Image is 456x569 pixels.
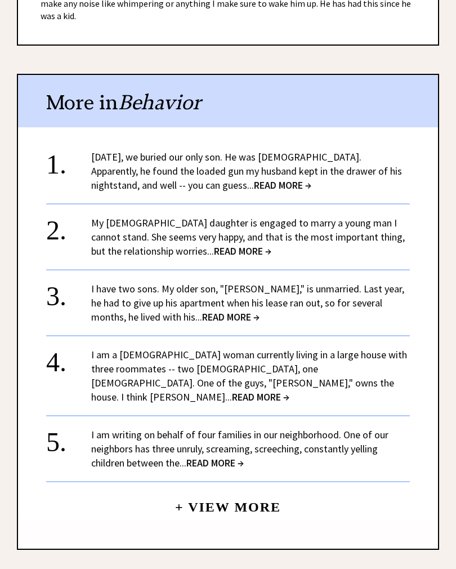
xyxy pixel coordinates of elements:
[46,428,91,448] div: 5.
[175,490,281,514] a: + View More
[91,428,388,469] a: I am writing on behalf of four families in our neighborhood. One of our neighbors has three unrul...
[91,282,404,323] a: I have two sons. My older son, "[PERSON_NAME]," is unmarried. Last year, he had to give up his ap...
[46,150,91,171] div: 1.
[46,348,91,368] div: 4.
[18,75,438,127] div: More in
[202,310,260,323] span: READ MORE →
[186,456,244,469] span: READ MORE →
[254,179,311,192] span: READ MORE →
[91,348,407,403] a: I am a [DEMOGRAPHIC_DATA] woman currently living in a large house with three roommates -- two [DE...
[91,150,402,192] a: [DATE], we buried our only son. He was [DEMOGRAPHIC_DATA]. Apparently, he found the loaded gun my...
[214,245,271,257] span: READ MORE →
[46,282,91,303] div: 3.
[232,390,289,403] span: READ MORE →
[118,90,201,115] span: Behavior
[91,216,405,257] a: My [DEMOGRAPHIC_DATA] daughter is engaged to marry a young man I cannot stand. She seems very hap...
[46,216,91,237] div: 2.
